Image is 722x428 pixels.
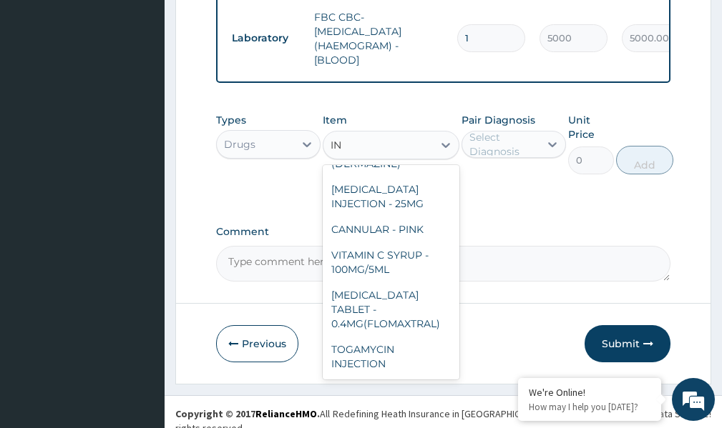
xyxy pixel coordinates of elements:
div: VITAMIN C SYRUP - 100MG/5ML [323,242,459,282]
textarea: Type your message and hit 'Enter' [7,280,273,330]
label: Types [216,114,246,126]
button: Add [616,146,673,174]
label: Pair Diagnosis [462,113,535,127]
div: We're Online! [529,386,650,399]
div: Minimize live chat window [235,7,269,41]
span: We're online! [83,125,197,269]
div: Chat with us now [74,80,240,99]
div: [MEDICAL_DATA] TABLET - 0.4MG(FLOMAXTRAL) [323,282,459,337]
label: Comment [216,226,670,238]
div: Drugs [224,137,255,151]
button: Submit [585,325,670,362]
strong: Copyright © 2017 . [175,407,320,420]
a: RelianceHMO [255,407,317,420]
p: How may I help you today? [529,401,650,413]
td: Laboratory [225,25,307,51]
td: FBC CBC-[MEDICAL_DATA] (HAEMOGRAM) - [BLOOD] [307,3,450,74]
div: [MEDICAL_DATA] INJECTION - 25MG [323,176,459,217]
div: CANNULAR - PINK [323,217,459,242]
div: [MEDICAL_DATA] IMMUNOGLOBIN [323,377,459,417]
button: Previous [216,325,298,362]
div: TOGAMYCIN INJECTION [323,337,459,377]
label: Unit Price [568,113,613,141]
label: Item [323,113,347,127]
img: d_794563401_company_1708531726252_794563401 [26,71,58,107]
div: Redefining Heath Insurance in [GEOGRAPHIC_DATA] using Telemedicine and Data Science! [333,407,711,421]
div: Select Diagnosis [469,130,538,159]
